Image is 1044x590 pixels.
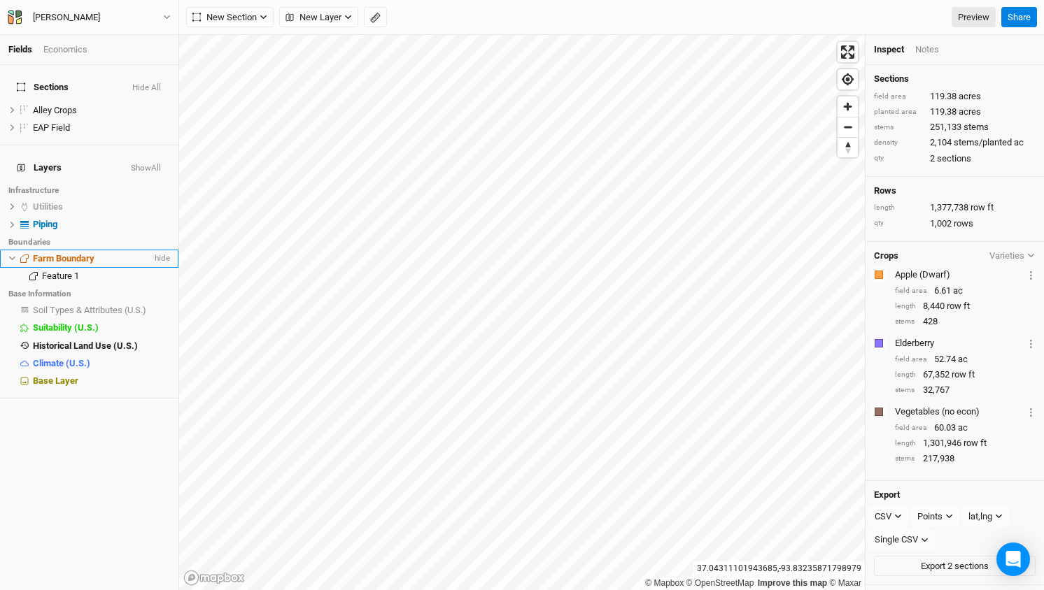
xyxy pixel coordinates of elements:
[829,578,861,588] a: Maxar
[895,285,1036,297] div: 6.61
[874,73,1036,85] h4: Sections
[874,489,1036,501] h4: Export
[875,533,918,547] div: Single CSV
[895,452,1036,465] div: 217,938
[33,105,77,115] span: Alley Crops
[33,219,57,229] span: Piping
[33,340,170,352] div: Historical Land Use (U.S.)
[838,96,858,117] span: Zoom in
[917,510,943,524] div: Points
[33,358,90,368] span: Climate (U.S.)
[958,353,968,366] span: ac
[33,305,146,315] span: Soil Types & Attributes (U.S.)
[895,385,916,396] div: stems
[179,35,865,590] canvas: Map
[895,368,1036,381] div: 67,352
[874,185,1036,196] h4: Rows
[962,506,1009,527] button: lat,lng
[947,300,970,312] span: row ft
[874,136,1036,149] div: 2,104
[33,105,170,116] div: Alley Crops
[183,570,245,586] a: Mapbox logo
[895,405,1024,418] div: Vegetables (no econ)
[874,138,923,148] div: density
[895,370,916,380] div: length
[33,253,94,264] span: Farm Boundary
[895,384,1036,396] div: 32,767
[130,164,162,173] button: ShowAll
[132,83,162,93] button: Hide All
[874,201,1036,214] div: 1,377,738
[33,10,100,24] div: [PERSON_NAME]
[971,201,994,214] span: row ft
[33,253,152,264] div: Farm Boundary
[874,218,923,229] div: qty
[954,136,1024,149] span: stems/planted ac
[874,107,923,117] div: planted area
[874,217,1036,230] div: 1,002
[8,44,32,55] a: Fields
[686,578,754,588] a: OpenStreetMap
[152,250,170,267] span: hide
[838,137,858,157] button: Reset bearing to north
[838,69,858,89] button: Find my location
[937,152,971,165] span: sections
[868,529,935,550] button: Single CSV
[186,7,274,28] button: New Section
[895,353,1036,366] div: 52.74
[838,138,858,157] span: Reset bearing to north
[989,250,1036,261] button: Varieties
[915,43,939,56] div: Notes
[874,122,923,133] div: stems
[33,375,78,386] span: Base Layer
[33,305,170,316] div: Soil Types & Attributes (U.S.)
[33,322,170,333] div: Suitability (U.S.)
[959,90,981,103] span: acres
[838,117,858,137] button: Zoom out
[868,506,908,527] button: CSV
[33,201,63,212] span: Utilities
[895,286,927,296] div: field area
[895,437,1036,449] div: 1,301,946
[33,10,100,24] div: D. Buehler
[895,422,1036,434] div: 60.03
[895,300,1036,312] div: 8,440
[875,510,891,524] div: CSV
[42,271,79,281] span: Feature 1
[279,7,358,28] button: New Layer
[895,301,916,312] div: length
[874,90,1036,103] div: 119.38
[192,10,257,24] span: New Section
[895,438,916,449] div: length
[895,354,927,365] div: field area
[895,317,916,327] div: stems
[895,454,916,464] div: stems
[645,578,684,588] a: Mapbox
[42,271,170,282] div: Feature 1
[33,122,170,134] div: EAP Field
[874,43,904,56] div: Inspect
[33,322,99,333] span: Suitability (U.S.)
[838,117,858,137] span: Zoom out
[758,578,827,588] a: Improve this map
[874,556,1036,577] button: Export 2 sections
[952,7,996,28] a: Preview
[874,152,1036,165] div: 2
[33,122,70,133] span: EAP Field
[996,542,1030,576] div: Open Intercom Messenger
[17,162,62,173] span: Layers
[364,7,387,28] button: Shortcut: M
[959,106,981,118] span: acres
[895,337,1024,350] div: Elderberry
[874,250,898,261] h4: Crops
[33,219,170,230] div: Piping
[874,121,1036,134] div: 251,133
[911,506,959,527] button: Points
[964,121,989,134] span: stems
[953,285,963,297] span: ac
[43,43,87,56] div: Economics
[33,340,138,351] span: Historical Land Use (U.S.)
[968,510,992,524] div: lat,lng
[1027,266,1036,282] button: Crop Usage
